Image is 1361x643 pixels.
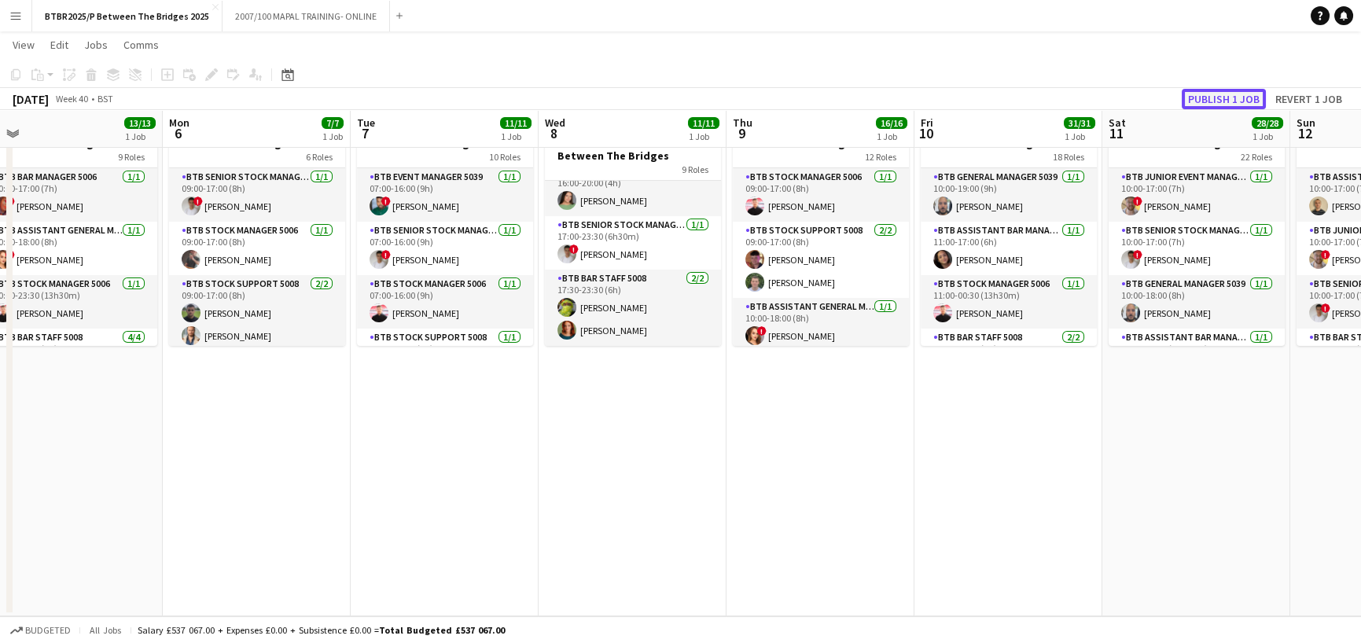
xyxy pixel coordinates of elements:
[489,151,520,163] span: 10 Roles
[1109,275,1285,329] app-card-role: BTB General Manager 50391/110:00-18:00 (8h)[PERSON_NAME]
[223,1,390,31] button: 2007/100 MAPAL TRAINING- ONLINE
[381,197,391,206] span: !
[6,250,15,259] span: !
[193,197,203,206] span: !
[689,130,719,142] div: 1 Job
[32,1,223,31] button: BTBR2025/P Between The Bridges 2025
[733,298,909,351] app-card-role: BTB Assistant General Manager 50061/110:00-18:00 (8h)![PERSON_NAME]
[44,35,75,55] a: Edit
[13,91,49,107] div: [DATE]
[1106,124,1126,142] span: 11
[1109,113,1285,346] app-job-card: 10:00-00:30 (14h30m) (Sun)28/28Between The Bridges22 RolesBTB Junior Event Manager 50391/110:00-1...
[918,124,933,142] span: 10
[921,113,1097,346] app-job-card: 10:00-00:30 (14h30m) (Sat)31/31Between The Bridges18 RolesBTB General Manager 50391/110:00-19:00 ...
[169,275,345,351] app-card-role: BTB Stock support 50082/209:00-17:00 (8h)[PERSON_NAME][PERSON_NAME]
[545,216,721,270] app-card-role: BTB Senior Stock Manager 50061/117:00-23:30 (6h30m)![PERSON_NAME]
[355,124,375,142] span: 7
[1109,116,1126,130] span: Sat
[877,130,907,142] div: 1 Job
[500,117,532,129] span: 11/11
[13,38,35,52] span: View
[1321,250,1330,259] span: !
[733,168,909,222] app-card-role: BTB Stock Manager 50061/109:00-17:00 (8h)[PERSON_NAME]
[50,38,68,52] span: Edit
[97,93,113,105] div: BST
[169,113,345,346] app-job-card: 09:00-18:00 (9h)7/7Between The Bridges6 RolesBTB Senior Stock Manager 50061/109:00-17:00 (8h)![PE...
[1321,303,1330,313] span: !
[545,163,721,216] app-card-role: BTB Bar Staff 50081/116:00-20:00 (4h)[PERSON_NAME]
[545,116,565,130] span: Wed
[1252,117,1283,129] span: 28/28
[6,197,15,206] span: !
[52,93,91,105] span: Week 40
[501,130,531,142] div: 1 Job
[921,116,933,130] span: Fri
[1241,151,1272,163] span: 22 Roles
[1297,116,1315,130] span: Sun
[1133,197,1142,206] span: !
[1269,89,1348,109] button: Revert 1 job
[169,116,189,130] span: Mon
[357,116,375,130] span: Tue
[86,624,124,636] span: All jobs
[357,275,533,329] app-card-role: BTB Stock Manager 50061/107:00-16:00 (9h)[PERSON_NAME]
[733,113,909,346] app-job-card: 09:00-23:30 (14h30m)16/16Between The Bridges12 RolesBTB Stock Manager 50061/109:00-17:00 (8h)[PER...
[124,117,156,129] span: 13/13
[169,222,345,275] app-card-role: BTB Stock Manager 50061/109:00-17:00 (8h)[PERSON_NAME]
[545,270,721,346] app-card-role: BTB Bar Staff 50082/217:30-23:30 (6h)[PERSON_NAME][PERSON_NAME]
[1109,168,1285,222] app-card-role: BTB Junior Event Manager 50391/110:00-17:00 (7h)![PERSON_NAME]
[357,329,533,382] app-card-role: BTB Stock support 50081/107:00-16:00 (9h)
[357,168,533,222] app-card-role: BTB Event Manager 50391/107:00-16:00 (9h)![PERSON_NAME]
[25,625,71,636] span: Budgeted
[1053,151,1084,163] span: 18 Roles
[1109,329,1285,382] app-card-role: BTB Assistant Bar Manager 50061/110:00-23:30 (13h30m)
[322,117,344,129] span: 7/7
[357,222,533,275] app-card-role: BTB Senior Stock Manager 50061/107:00-16:00 (9h)![PERSON_NAME]
[1065,130,1094,142] div: 1 Job
[545,113,721,346] app-job-card: Updated10:00-23:30 (13h30m)11/11Between The Bridges9 RolesBTB General Manager 50391/115:00-23:30 ...
[545,149,721,163] h3: Between The Bridges
[381,250,391,259] span: !
[169,168,345,222] app-card-role: BTB Senior Stock Manager 50061/109:00-17:00 (8h)![PERSON_NAME]
[167,124,189,142] span: 6
[1294,124,1315,142] span: 12
[306,151,333,163] span: 6 Roles
[1252,130,1282,142] div: 1 Job
[757,326,767,336] span: !
[125,130,155,142] div: 1 Job
[569,244,579,254] span: !
[876,117,907,129] span: 16/16
[84,38,108,52] span: Jobs
[921,168,1097,222] app-card-role: BTB General Manager 50391/110:00-19:00 (9h)[PERSON_NAME]
[123,38,159,52] span: Comms
[117,35,165,55] a: Comms
[1064,117,1095,129] span: 31/31
[1109,222,1285,275] app-card-role: BTB Senior Stock Manager 50061/110:00-17:00 (7h)![PERSON_NAME]
[1133,250,1142,259] span: !
[6,35,41,55] a: View
[921,329,1097,405] app-card-role: BTB Bar Staff 50082/211:30-17:30 (6h)
[379,624,505,636] span: Total Budgeted £537 067.00
[865,151,896,163] span: 12 Roles
[688,117,719,129] span: 11/11
[1182,89,1266,109] button: Publish 1 job
[730,124,752,142] span: 9
[8,622,73,639] button: Budgeted
[921,222,1097,275] app-card-role: BTB Assistant Bar Manager 50061/111:00-17:00 (6h)[PERSON_NAME]
[733,222,909,298] app-card-role: BTB Stock support 50082/209:00-17:00 (8h)[PERSON_NAME][PERSON_NAME]
[322,130,343,142] div: 1 Job
[138,624,505,636] div: Salary £537 067.00 + Expenses £0.00 + Subsistence £0.00 =
[682,164,708,175] span: 9 Roles
[118,151,145,163] span: 9 Roles
[357,113,533,346] app-job-card: 07:00-23:30 (16h30m)11/11Between The Bridges10 RolesBTB Event Manager 50391/107:00-16:00 (9h)![PE...
[543,124,565,142] span: 8
[921,275,1097,329] app-card-role: BTB Stock Manager 50061/111:00-00:30 (13h30m)[PERSON_NAME]
[733,116,752,130] span: Thu
[78,35,114,55] a: Jobs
